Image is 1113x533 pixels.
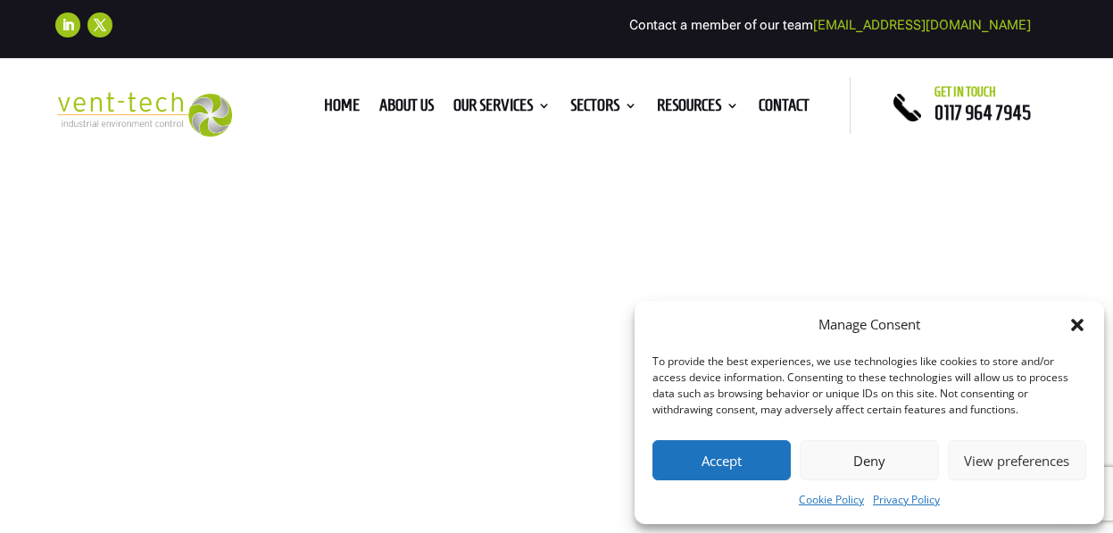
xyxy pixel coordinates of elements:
div: Manage Consent [818,314,920,336]
div: Close dialog [1068,316,1086,334]
a: Our Services [453,99,551,119]
a: Contact [759,99,810,119]
a: Follow on X [87,12,112,37]
a: [EMAIL_ADDRESS][DOMAIN_NAME] [813,17,1031,33]
button: View preferences [948,440,1086,480]
span: Get in touch [934,85,996,99]
a: Cookie Policy [799,489,864,511]
button: Accept [652,440,791,480]
img: 2023-09-27T08_35_16.549ZVENT-TECH---Clear-background [55,92,232,137]
a: Follow on LinkedIn [55,12,80,37]
a: 0117 964 7945 [934,102,1031,123]
a: Home [324,99,360,119]
button: Deny [800,440,938,480]
a: Resources [657,99,739,119]
span: Contact a member of our team [629,17,1031,33]
a: Privacy Policy [873,489,940,511]
div: To provide the best experiences, we use technologies like cookies to store and/or access device i... [652,354,1084,418]
a: Sectors [570,99,637,119]
a: About us [379,99,434,119]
